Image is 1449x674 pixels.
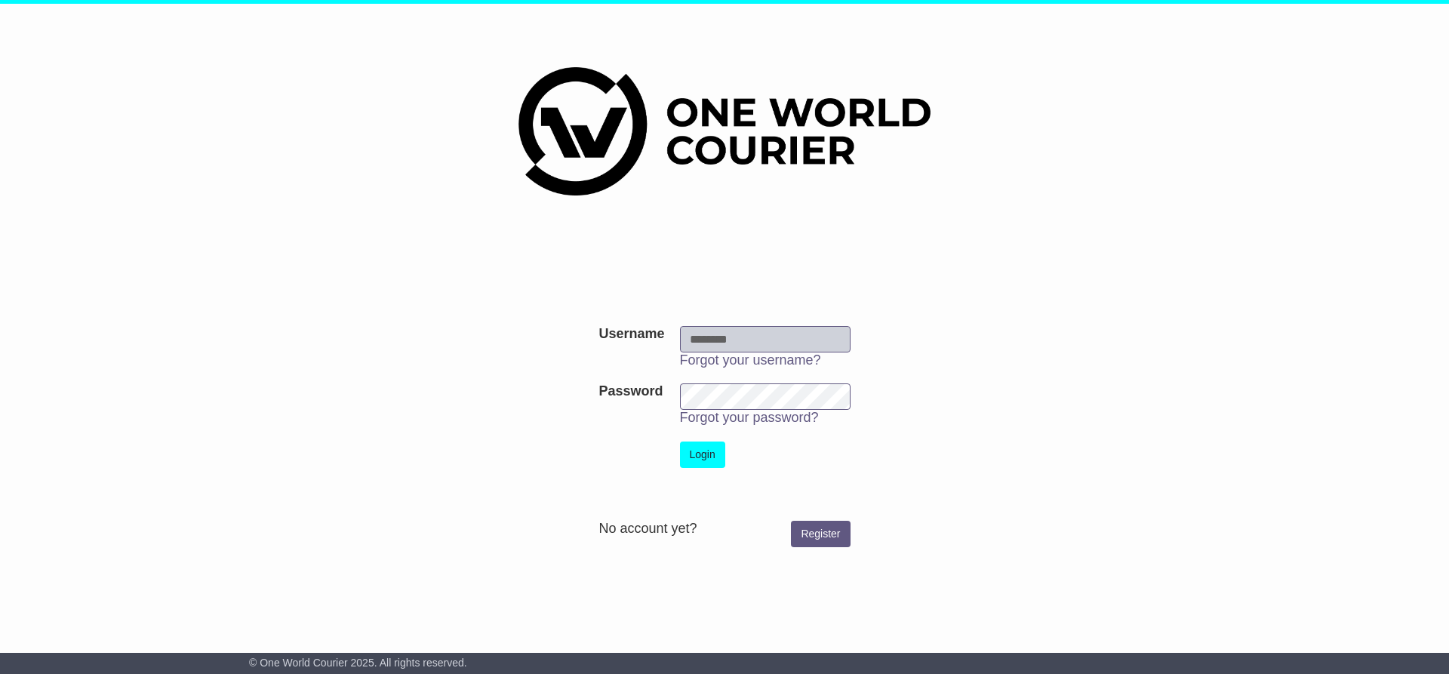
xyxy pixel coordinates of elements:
[680,442,725,468] button: Login
[680,352,821,368] a: Forgot your username?
[680,410,819,425] a: Forgot your password?
[791,521,850,547] a: Register
[598,326,664,343] label: Username
[518,67,931,195] img: One World
[249,657,467,669] span: © One World Courier 2025. All rights reserved.
[598,383,663,400] label: Password
[598,521,850,537] div: No account yet?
